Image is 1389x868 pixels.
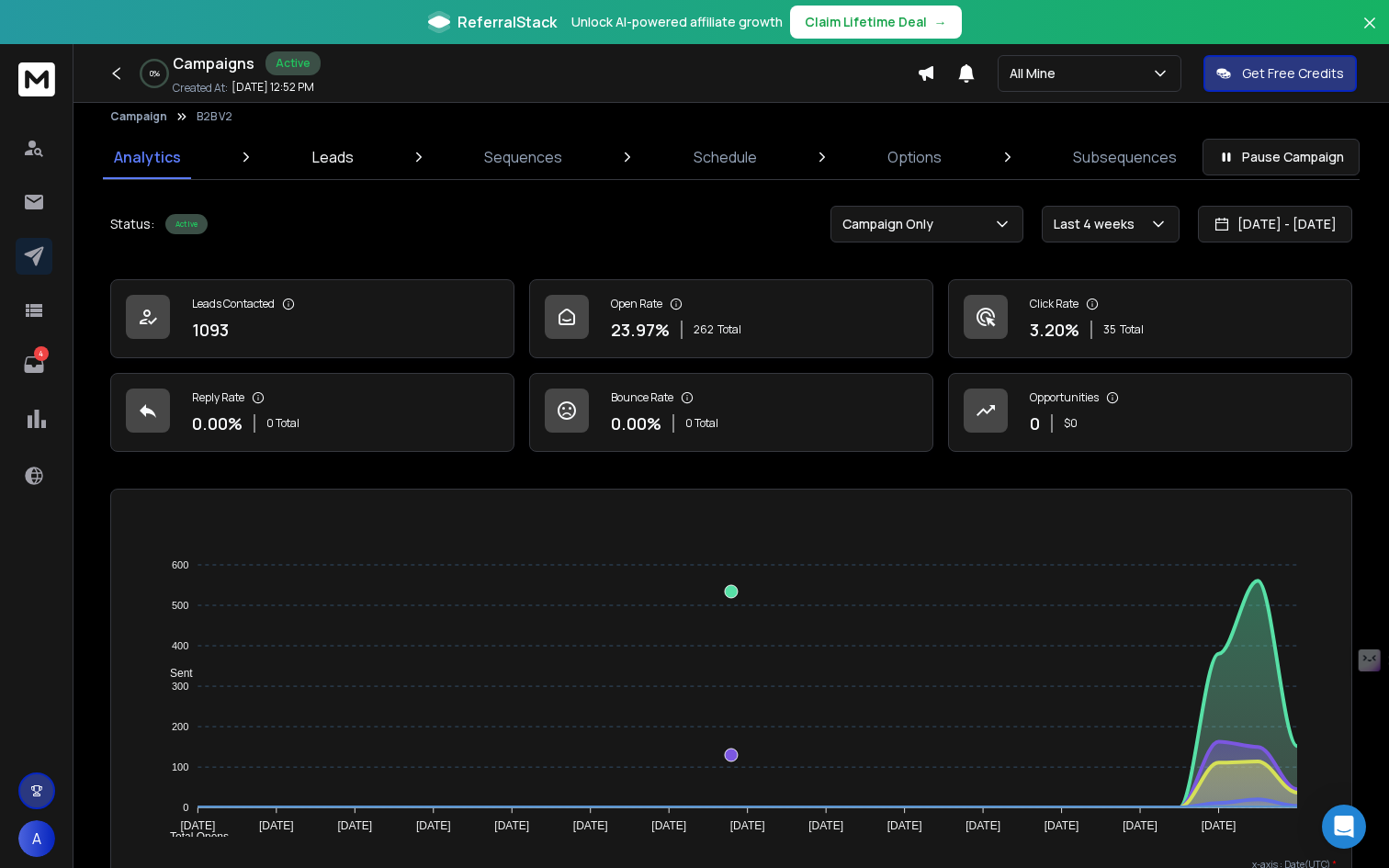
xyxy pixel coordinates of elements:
a: Analytics [103,135,192,179]
button: A [18,820,55,857]
p: Opportunities [1030,390,1099,405]
tspan: [DATE] [416,819,451,832]
button: Claim Lifetime Deal→ [790,6,962,39]
span: Total [1120,322,1144,337]
p: 1093 [192,317,229,343]
h1: Campaigns [173,52,254,74]
tspan: [DATE] [887,819,922,832]
a: Sequences [473,135,573,179]
p: All Mine [1010,64,1063,83]
tspan: [DATE] [730,819,765,832]
a: Reply Rate0.00%0 Total [110,373,514,452]
tspan: [DATE] [494,819,529,832]
p: 0.00 % [192,411,243,436]
span: Total Opens [156,830,229,843]
button: Get Free Credits [1203,55,1357,92]
a: Opportunities0$0 [948,373,1352,452]
span: Sent [156,667,193,680]
a: Subsequences [1062,135,1188,179]
tspan: [DATE] [1202,819,1237,832]
p: Get Free Credits [1242,64,1344,83]
a: Open Rate23.97%262Total [529,279,933,358]
a: Leads Contacted1093 [110,279,514,358]
p: 0 Total [685,416,718,431]
p: 0 [1030,411,1040,436]
p: Leads Contacted [192,297,275,311]
p: Options [887,146,942,168]
tspan: [DATE] [180,819,215,832]
button: Campaign [110,109,167,124]
div: Open Intercom Messenger [1322,805,1366,849]
tspan: [DATE] [966,819,1000,832]
p: 0 Total [266,416,299,431]
tspan: [DATE] [259,819,294,832]
p: 3.20 % [1030,317,1079,343]
tspan: 0 [183,802,188,813]
p: 23.97 % [611,317,670,343]
button: Pause Campaign [1203,139,1360,175]
p: Analytics [114,146,181,168]
tspan: [DATE] [1123,819,1157,832]
a: Bounce Rate0.00%0 Total [529,373,933,452]
tspan: 600 [172,559,188,570]
div: Active [165,214,208,234]
span: 35 [1103,322,1116,337]
p: Created At: [173,81,228,96]
span: → [934,13,947,31]
a: Options [876,135,953,179]
span: 262 [694,322,714,337]
p: Leads [312,146,354,168]
tspan: 400 [172,640,188,651]
p: Unlock AI-powered affiliate growth [571,13,783,31]
tspan: [DATE] [808,819,843,832]
p: Campaign Only [842,215,941,233]
tspan: 300 [172,681,188,692]
p: 4 [34,346,49,361]
tspan: [DATE] [1045,819,1079,832]
p: Last 4 weeks [1054,215,1142,233]
p: Schedule [694,146,757,168]
p: B2B V2 [197,109,232,124]
p: Reply Rate [192,390,244,405]
button: [DATE] - [DATE] [1198,206,1352,242]
p: Click Rate [1030,297,1078,311]
tspan: [DATE] [573,819,608,832]
p: Status: [110,215,154,233]
a: Click Rate3.20%35Total [948,279,1352,358]
tspan: 100 [172,761,188,772]
p: $ 0 [1064,416,1078,431]
p: Open Rate [611,297,662,311]
span: ReferralStack [457,11,557,33]
a: Leads [301,135,365,179]
tspan: [DATE] [651,819,686,832]
p: Bounce Rate [611,390,673,405]
p: 0 % [150,68,160,79]
p: Sequences [484,146,562,168]
a: 4 [16,346,52,383]
p: 0.00 % [611,411,661,436]
p: [DATE] 12:52 PM [231,80,314,95]
button: Close banner [1358,11,1382,55]
tspan: [DATE] [337,819,372,832]
a: Schedule [683,135,768,179]
div: Active [265,51,321,75]
tspan: 200 [172,721,188,732]
p: Subsequences [1073,146,1177,168]
span: Total [717,322,741,337]
tspan: 500 [172,600,188,611]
